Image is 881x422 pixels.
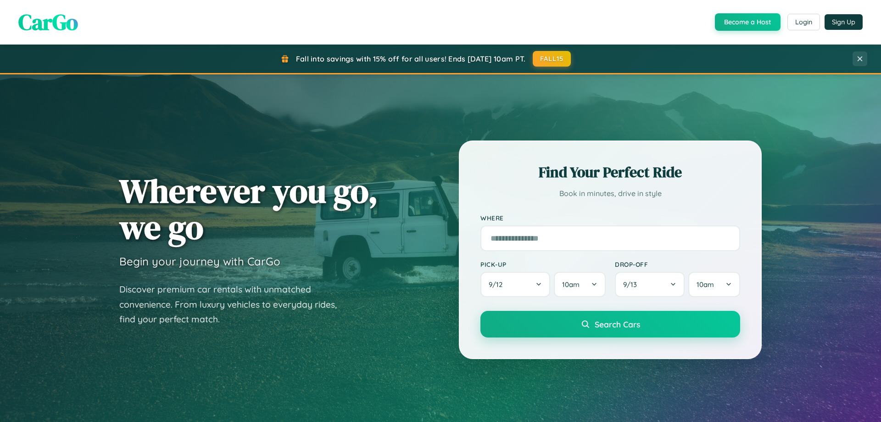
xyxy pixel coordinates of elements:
[296,54,526,63] span: Fall into savings with 15% off for all users! Ends [DATE] 10am PT.
[480,214,740,222] label: Where
[688,272,740,297] button: 10am
[480,272,550,297] button: 9/12
[595,319,640,329] span: Search Cars
[715,13,781,31] button: Become a Host
[119,282,349,327] p: Discover premium car rentals with unmatched convenience. From luxury vehicles to everyday rides, ...
[615,272,685,297] button: 9/13
[18,7,78,37] span: CarGo
[623,280,641,289] span: 9 / 13
[615,260,740,268] label: Drop-off
[489,280,507,289] span: 9 / 12
[787,14,820,30] button: Login
[697,280,714,289] span: 10am
[119,173,378,245] h1: Wherever you go, we go
[562,280,580,289] span: 10am
[119,254,280,268] h3: Begin your journey with CarGo
[480,311,740,338] button: Search Cars
[554,272,606,297] button: 10am
[480,187,740,200] p: Book in minutes, drive in style
[825,14,863,30] button: Sign Up
[480,162,740,182] h2: Find Your Perfect Ride
[533,51,571,67] button: FALL15
[480,260,606,268] label: Pick-up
